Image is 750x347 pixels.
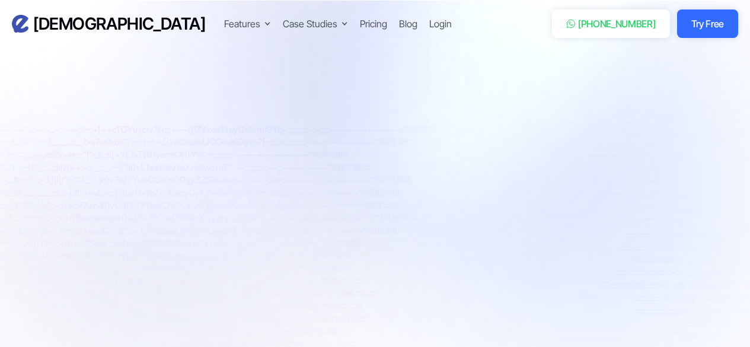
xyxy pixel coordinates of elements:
[399,17,417,31] a: Blog
[33,14,205,34] h3: [DEMOGRAPHIC_DATA]
[224,17,271,31] div: Features
[283,17,348,31] div: Case Studies
[578,17,656,31] div: [PHONE_NUMBER]
[12,14,205,34] a: home
[360,17,387,31] a: Pricing
[552,9,670,38] a: [PHONE_NUMBER]
[224,17,260,31] div: Features
[677,9,738,38] a: Try Free
[429,17,452,31] a: Login
[283,17,337,31] div: Case Studies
